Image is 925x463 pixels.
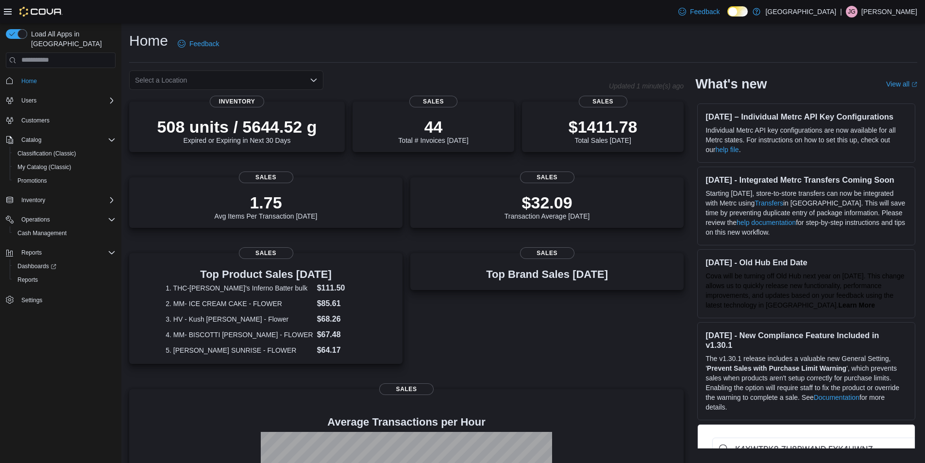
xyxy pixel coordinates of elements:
dt: 3. HV - Kush [PERSON_NAME] - Flower [166,314,313,324]
button: Users [2,94,119,107]
span: Inventory [210,96,264,107]
h3: [DATE] - New Compliance Feature Included in v1.30.1 [706,330,907,350]
h4: Average Transactions per Hour [137,416,676,428]
span: Cash Management [17,229,67,237]
span: Settings [21,296,42,304]
span: Sales [579,96,627,107]
svg: External link [911,82,917,87]
dd: $111.50 [317,282,366,294]
span: Sales [520,171,574,183]
dd: $67.48 [317,329,366,341]
span: Sales [239,247,293,259]
a: help documentation [737,219,796,226]
a: View allExternal link [886,80,917,88]
span: Sales [520,247,574,259]
span: Operations [17,214,116,225]
a: Transfers [755,199,783,207]
button: Reports [2,246,119,259]
button: Inventory [2,193,119,207]
span: Home [17,75,116,87]
a: Home [17,75,41,87]
span: Operations [21,216,50,223]
span: Reports [14,274,116,286]
span: Catalog [21,136,41,144]
p: | [840,6,842,17]
h3: [DATE] - Integrated Metrc Transfers Coming Soon [706,175,907,185]
span: Customers [17,114,116,126]
span: Reports [17,247,116,258]
p: [GEOGRAPHIC_DATA] [765,6,836,17]
p: Individual Metrc API key configurations are now available for all Metrc states. For instructions ... [706,125,907,154]
span: Load All Apps in [GEOGRAPHIC_DATA] [27,29,116,49]
button: Reports [17,247,46,258]
span: Feedback [189,39,219,49]
dd: $64.17 [317,344,366,356]
button: Classification (Classic) [10,147,119,160]
button: Operations [2,213,119,226]
span: Classification (Classic) [14,148,116,159]
span: Reports [21,249,42,257]
span: Dashboards [17,262,56,270]
button: Reports [10,273,119,287]
p: The v1.30.1 release includes a valuable new General Setting, ' ', which prevents sales when produ... [706,354,907,412]
a: Reports [14,274,42,286]
span: Users [21,97,36,104]
a: help file [715,146,739,154]
dt: 1. THC-[PERSON_NAME]'s Inferno Batter bulk [166,283,313,293]
span: Sales [239,171,293,183]
button: Settings [2,292,119,307]
input: Dark Mode [727,6,748,17]
nav: Complex example [6,70,116,332]
a: Settings [17,294,46,306]
span: Users [17,95,116,106]
span: Catalog [17,134,116,146]
h3: [DATE] - Old Hub End Date [706,257,907,267]
span: Sales [379,383,434,395]
p: 1.75 [215,193,318,212]
p: 44 [398,117,468,137]
div: Total # Invoices [DATE] [398,117,468,144]
a: Dashboards [14,260,60,272]
div: Expired or Expiring in Next 30 Days [157,117,317,144]
div: Avg Items Per Transaction [DATE] [215,193,318,220]
a: Promotions [14,175,51,187]
button: Customers [2,113,119,127]
h3: [DATE] – Individual Metrc API Key Configurations [706,112,907,121]
button: Catalog [2,133,119,147]
button: Users [17,95,40,106]
span: Inventory [17,194,116,206]
p: Updated 1 minute(s) ago [609,82,684,90]
p: [PERSON_NAME] [861,6,917,17]
p: $1411.78 [569,117,638,137]
a: Documentation [814,394,859,401]
button: Promotions [10,174,119,188]
strong: Prevent Sales with Purchase Limit Warning [707,364,846,372]
p: Starting [DATE], store-to-store transfers can now be integrated with Metrc using in [GEOGRAPHIC_D... [706,189,907,237]
a: Learn More [839,301,875,309]
span: Cash Management [14,227,116,239]
button: Cash Management [10,226,119,240]
a: Cash Management [14,227,70,239]
p: 508 units / 5644.52 g [157,117,317,137]
span: My Catalog (Classic) [17,163,71,171]
span: Reports [17,276,38,284]
dd: $68.26 [317,313,366,325]
h3: Top Product Sales [DATE] [166,269,366,280]
h2: What's new [695,76,767,92]
span: Sales [409,96,458,107]
span: Inventory [21,196,45,204]
span: My Catalog (Classic) [14,161,116,173]
a: Customers [17,115,53,126]
h1: Home [129,31,168,51]
span: Classification (Classic) [17,150,76,157]
p: $32.09 [505,193,590,212]
button: Home [2,74,119,88]
a: Dashboards [10,259,119,273]
span: Cova will be turning off Old Hub next year on [DATE]. This change allows us to quickly release ne... [706,272,904,309]
a: Feedback [174,34,223,53]
div: Jesus Gonzalez [846,6,858,17]
div: Transaction Average [DATE] [505,193,590,220]
a: Classification (Classic) [14,148,80,159]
